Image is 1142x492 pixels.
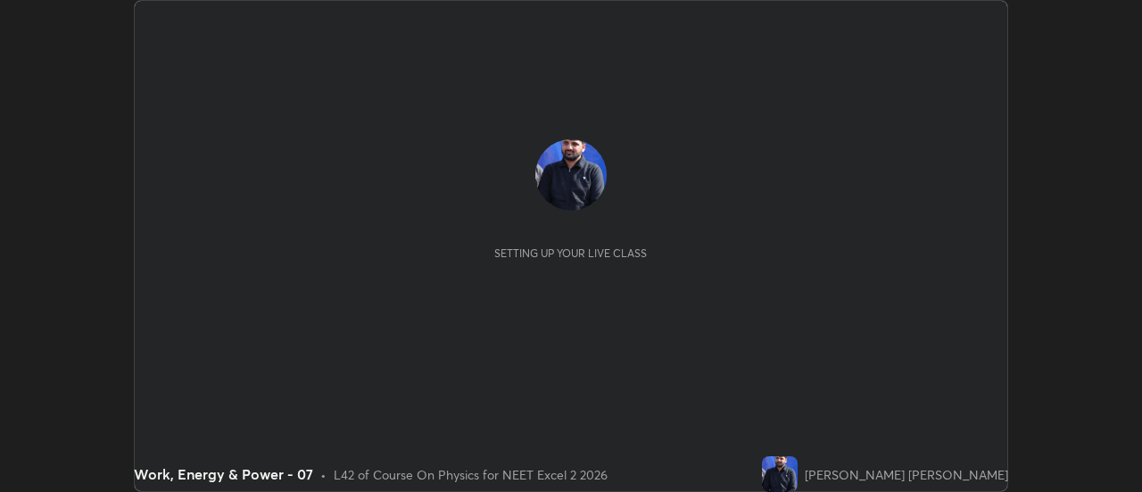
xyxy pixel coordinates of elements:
div: • [320,465,327,484]
img: f34a0ffe40ef4429b3e21018fb94e939.jpg [535,139,607,211]
div: [PERSON_NAME] [PERSON_NAME] [805,465,1008,484]
div: Setting up your live class [494,246,647,260]
div: L42 of Course On Physics for NEET Excel 2 2026 [334,465,608,484]
div: Work, Energy & Power - 07 [134,463,313,485]
img: f34a0ffe40ef4429b3e21018fb94e939.jpg [762,456,798,492]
